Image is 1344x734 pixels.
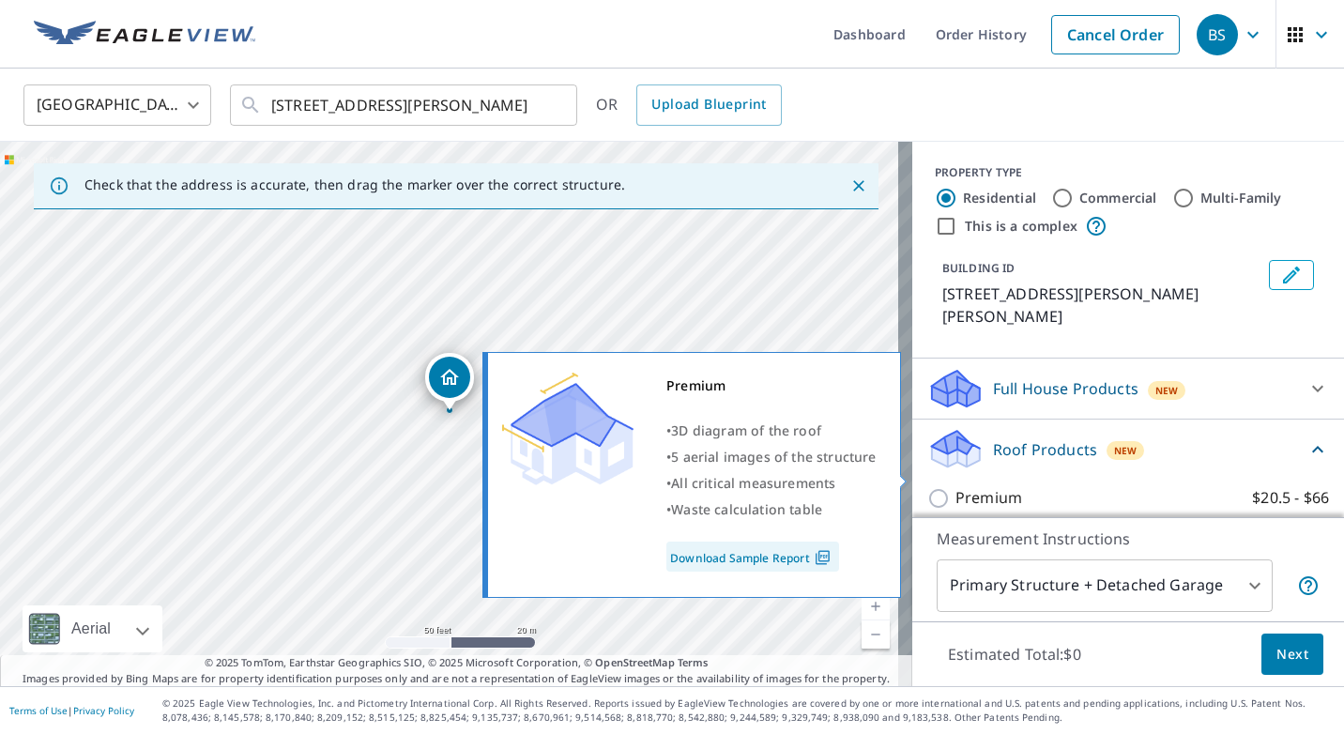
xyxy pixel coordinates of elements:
p: | [9,705,134,716]
a: OpenStreetMap [595,655,674,669]
p: Roof Products [993,438,1097,461]
a: Cancel Order [1051,15,1180,54]
div: • [666,444,877,470]
img: EV Logo [34,21,255,49]
span: © 2025 TomTom, Earthstar Geographics SIO, © 2025 Microsoft Corporation, © [205,655,709,671]
span: All critical measurements [671,474,835,492]
span: 3D diagram of the roof [671,421,821,439]
button: Close [847,174,871,198]
a: Upload Blueprint [636,84,781,126]
label: Residential [963,189,1036,207]
label: Multi-Family [1200,189,1282,207]
span: Waste calculation table [671,500,822,518]
a: Privacy Policy [73,704,134,717]
p: Premium [955,486,1022,510]
div: Premium [666,373,877,399]
span: Upload Blueprint [651,93,766,116]
a: Current Level 19, Zoom Out [862,620,890,649]
span: Next [1276,643,1308,666]
p: Full House Products [993,377,1138,400]
button: Next [1261,634,1323,676]
div: [GEOGRAPHIC_DATA] [23,79,211,131]
a: Terms [678,655,709,669]
span: 5 aerial images of the structure [671,448,876,466]
div: Full House ProductsNew [927,366,1329,411]
div: Aerial [23,605,162,652]
p: $20.5 - $66 [1252,486,1329,510]
div: • [666,418,877,444]
button: Edit building 1 [1269,260,1314,290]
p: Check that the address is accurate, then drag the marker over the correct structure. [84,176,625,193]
img: Pdf Icon [810,549,835,566]
span: New [1155,383,1179,398]
input: Search by address or latitude-longitude [271,79,539,131]
div: Aerial [66,605,116,652]
div: • [666,470,877,497]
div: OR [596,84,782,126]
div: Dropped pin, building 1, Residential property, 3390 Parr Hwy Adrian, MI 49221 [425,353,474,411]
label: Commercial [1079,189,1157,207]
p: Estimated Total: $0 [933,634,1096,675]
div: PROPERTY TYPE [935,164,1321,181]
img: Premium [502,373,634,485]
a: Terms of Use [9,704,68,717]
p: BUILDING ID [942,260,1015,276]
span: Your report will include the primary structure and a detached garage if one exists. [1297,574,1320,597]
div: • [666,497,877,523]
label: This is a complex [965,217,1077,236]
a: Download Sample Report [666,542,839,572]
div: Primary Structure + Detached Garage [937,559,1273,612]
p: [STREET_ADDRESS][PERSON_NAME][PERSON_NAME] [942,283,1261,328]
div: Roof ProductsNew [927,427,1329,471]
a: Current Level 19, Zoom In [862,592,890,620]
p: Measurement Instructions [937,528,1320,550]
span: New [1114,443,1138,458]
div: BS [1197,14,1238,55]
p: © 2025 Eagle View Technologies, Inc. and Pictometry International Corp. All Rights Reserved. Repo... [162,696,1335,725]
